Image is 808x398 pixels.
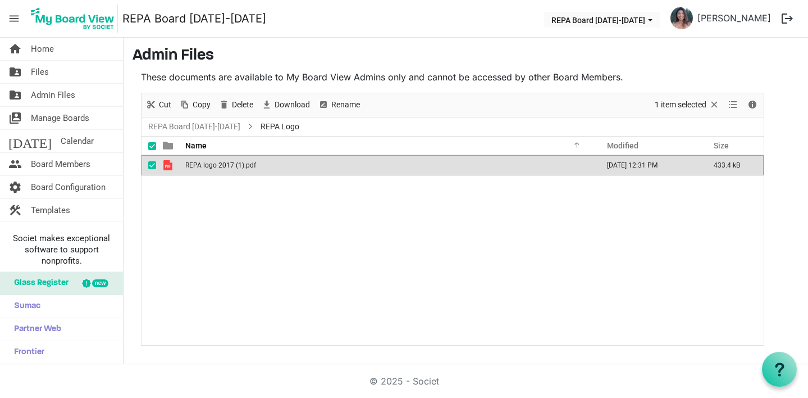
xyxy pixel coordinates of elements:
[141,155,156,175] td: checkbox
[724,93,743,117] div: View
[31,38,54,60] span: Home
[257,93,314,117] div: Download
[775,7,799,30] button: logout
[259,98,312,112] button: Download
[61,130,94,152] span: Calendar
[8,38,22,60] span: home
[745,98,760,112] button: Details
[8,341,44,364] span: Frontier
[92,279,108,287] div: new
[702,155,764,175] td: 433.4 kB is template cell column header Size
[144,98,174,112] button: Cut
[185,161,256,169] span: REPA logo 2017 (1).pdf
[8,318,61,341] span: Partner Web
[177,98,213,112] button: Copy
[544,12,660,28] button: REPA Board 2025-2026 dropdownbutton
[31,199,70,221] span: Templates
[185,141,207,150] span: Name
[133,47,799,66] h3: Admin Files
[258,120,302,134] span: REPA Logo
[28,4,118,33] img: My Board View Logo
[122,7,266,30] a: REPA Board [DATE]-[DATE]
[8,61,22,83] span: folder_shared
[743,93,762,117] div: Details
[8,176,22,198] span: settings
[273,98,311,112] span: Download
[316,98,362,112] button: Rename
[8,153,22,175] span: people
[314,93,364,117] div: Rename
[369,376,439,387] a: © 2025 - Societ
[158,98,172,112] span: Cut
[8,272,69,295] span: Glass Register
[141,70,764,84] p: These documents are available to My Board View Admins only and cannot be accessed by other Board ...
[141,93,175,117] div: Cut
[654,98,707,112] span: 1 item selected
[231,98,254,112] span: Delete
[31,84,75,106] span: Admin Files
[651,93,724,117] div: Clear selection
[3,8,25,29] span: menu
[156,155,182,175] td: is template cell column header type
[214,93,257,117] div: Delete
[330,98,361,112] span: Rename
[693,7,775,29] a: [PERSON_NAME]
[5,233,118,266] span: Societ makes exceptional software to support nonprofits.
[8,107,22,129] span: switch_account
[653,98,722,112] button: Selection
[31,61,49,83] span: Files
[31,107,89,129] span: Manage Boards
[670,7,693,29] img: YcOm1LtmP80IA-PKU6h1PJ--Jn-4kuVIEGfr0aR6qQTzM5pdw1I7-_SZs6Ee-9uXvl2a8gAPaoRLVNHcOWYtXg_thumb.png
[8,199,22,221] span: construction
[607,141,638,150] span: Modified
[191,98,212,112] span: Copy
[8,295,40,318] span: Sumac
[714,141,729,150] span: Size
[31,176,106,198] span: Board Configuration
[146,120,243,134] a: REPA Board [DATE]-[DATE]
[175,93,214,117] div: Copy
[726,98,739,112] button: View dropdownbutton
[28,4,122,33] a: My Board View Logo
[595,155,702,175] td: August 15, 2025 12:31 PM column header Modified
[8,130,52,152] span: [DATE]
[217,98,255,112] button: Delete
[8,84,22,106] span: folder_shared
[31,153,90,175] span: Board Members
[182,155,595,175] td: REPA logo 2017 (1).pdf is template cell column header Name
